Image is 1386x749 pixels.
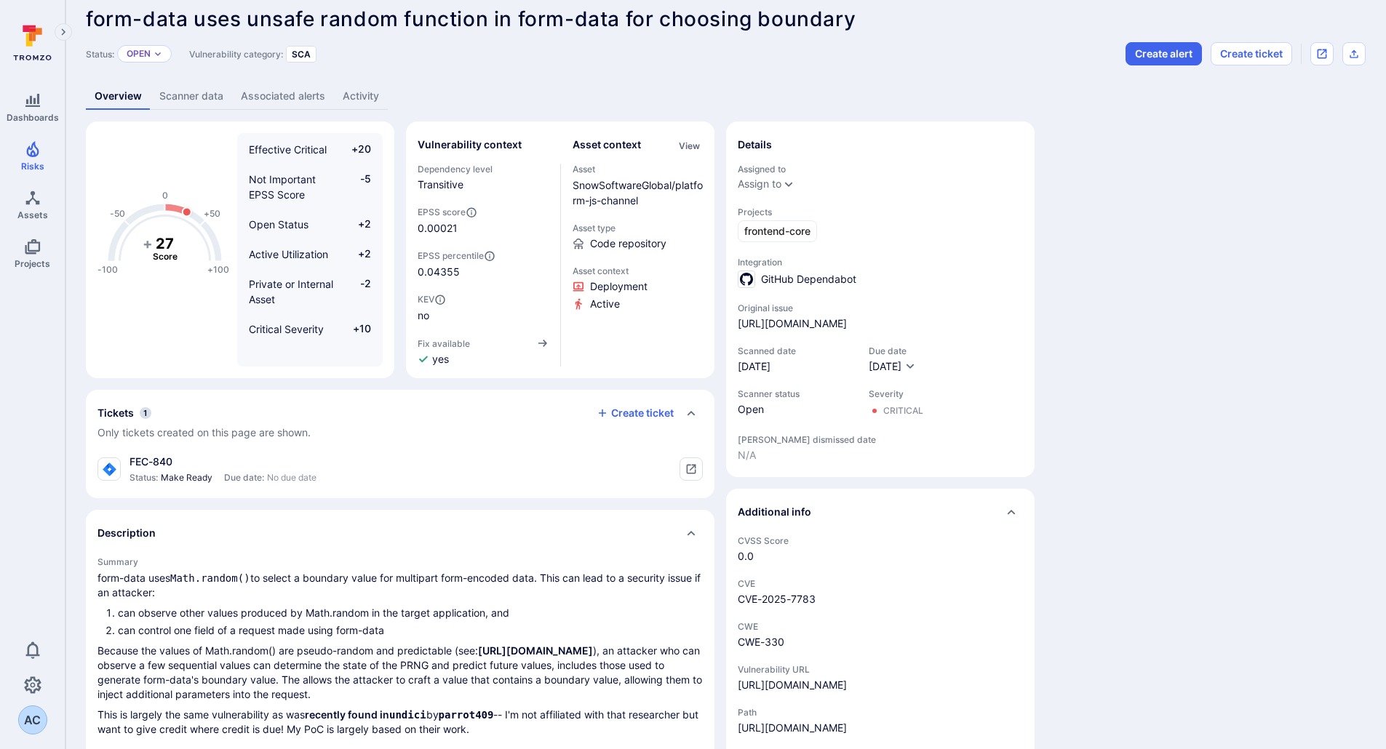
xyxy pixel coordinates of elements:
span: Active Utilization [249,248,328,260]
span: KEV [418,294,549,305]
p: form-data uses to select a boundary value for multipart form-encoded data. This can lead to a sec... [97,571,703,600]
span: form-data uses unsafe random function in form-data for choosing boundary [86,7,856,31]
div: Due date field [869,345,916,374]
button: Create ticket [597,406,674,420]
span: -2 [343,276,371,307]
span: Asset [573,164,704,175]
span: Risks [21,161,44,172]
span: Click to view evidence [590,297,620,311]
g: The vulnerability score is based on the parameters defined in the settings [136,234,194,262]
span: +20 [343,142,371,157]
span: [PERSON_NAME] dismissed date [738,434,1023,445]
span: Assigned to [738,164,1023,175]
a: [URL][DOMAIN_NAME] [738,721,847,734]
code: parrot409 [439,709,494,721]
h2: Additional info [738,505,811,519]
button: Expand dropdown [783,178,794,190]
h3: Summary [97,556,703,567]
span: EPSS score [418,207,549,218]
h2: Description [97,526,156,540]
text: -100 [97,264,118,275]
span: Only tickets created on this page are shown. [97,426,311,438]
span: Projects [738,207,1023,217]
h2: Vulnerability context [418,137,522,152]
code: Math.random() [170,572,250,584]
div: Click to view all asset context details [676,137,703,153]
div: Critical [883,405,923,417]
span: Transitive [418,177,549,192]
span: No due date [267,472,316,484]
button: [DATE] [869,359,916,374]
span: Click to view evidence [590,279,648,294]
span: Open [738,402,854,417]
span: Asset type [573,223,704,233]
div: FEC-840 [130,454,316,469]
span: Critical Severity [249,323,324,335]
span: EPSS percentile [418,250,549,262]
span: Scanned date [738,345,854,356]
h2: Asset context [573,137,641,152]
span: Make Ready [161,472,212,484]
a: recently found inundici [305,708,426,721]
a: [URL][DOMAIN_NAME] [738,316,847,331]
span: 0.0 [738,549,1023,564]
span: GitHub Dependabot [761,272,856,287]
button: Expand navigation menu [55,23,72,41]
span: Status: [86,49,114,60]
span: Due date [869,345,916,356]
span: Assets [17,209,48,220]
text: 0 [162,190,168,201]
span: CVE [738,578,1023,589]
button: AC [18,705,47,734]
span: Path [738,707,1023,718]
section: tickets card [86,390,714,498]
a: Scanner data [151,83,232,110]
span: Dashboards [7,112,59,123]
span: CVSS Score [738,535,1023,546]
div: Export as CSV [1342,42,1366,65]
text: +50 [204,208,220,219]
tspan: 27 [156,234,174,252]
span: 1 [140,407,151,419]
span: Scanner status [738,388,854,399]
span: frontend-core [744,224,811,239]
li: can observe other values produced by Math.random in the target application, and [118,606,703,620]
button: Create alert [1126,42,1202,65]
p: This is largely the same vulnerability as was by -- I'm not affiliated with that researcher but w... [97,708,703,737]
tspan: + [143,234,153,252]
span: Not Important EPSS Score [249,173,316,201]
button: Assign to [738,178,781,190]
section: details card [726,121,1035,477]
span: [DATE] [738,359,854,374]
text: -50 [110,208,125,219]
a: CVE-2025-7783 [738,593,816,605]
a: [URL][DOMAIN_NAME] [738,678,847,692]
span: Status: [130,472,158,484]
span: Dependency level [418,164,549,175]
span: [DATE] [869,360,901,372]
a: [URL][DOMAIN_NAME] [478,644,593,657]
span: Vulnerability category: [189,49,283,60]
li: can control one field of a request made using form-data [118,623,703,638]
div: Arnaud Clerc [18,705,47,734]
span: Open Status [249,218,308,231]
span: -5 [343,172,371,202]
p: Because the values of Math.random() are pseudo-random and predictable (see: ), an attacker who ca... [97,644,703,702]
span: 0.00021 [418,221,458,236]
div: Collapse [726,489,1035,535]
span: Severity [869,388,923,399]
button: View [676,140,703,151]
span: N/A [738,448,1023,462]
a: SnowSoftwareGlobal/platform-js-channel [573,179,703,207]
h2: Details [738,137,772,152]
span: Due date: [224,472,264,484]
div: Vulnerability tabs [86,83,1366,110]
a: Overview [86,83,151,110]
button: Expand dropdown [154,49,162,58]
div: Collapse description [86,510,714,556]
span: Effective Critical [249,143,327,156]
i: Expand navigation menu [58,26,68,39]
button: Open [127,48,151,60]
